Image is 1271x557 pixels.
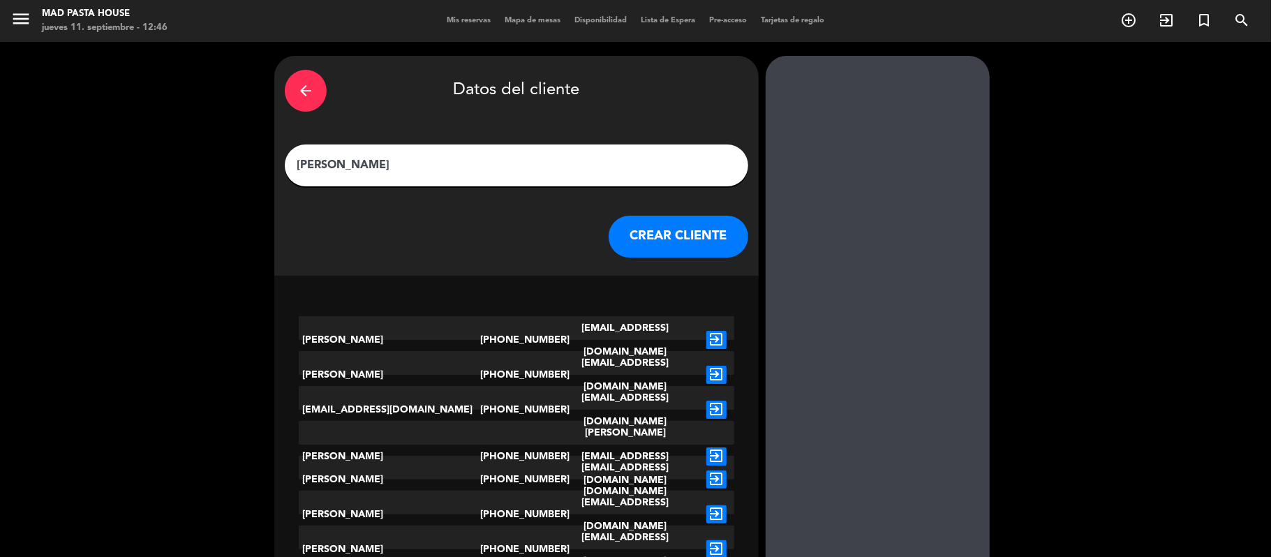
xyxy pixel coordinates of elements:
[480,316,553,364] div: [PHONE_NUMBER]
[1196,12,1212,29] i: turned_in_not
[440,17,498,24] span: Mis reservas
[553,316,698,364] div: [EMAIL_ADDRESS][DOMAIN_NAME]
[480,386,553,433] div: [PHONE_NUMBER]
[1158,12,1175,29] i: exit_to_app
[553,421,698,492] div: [PERSON_NAME][EMAIL_ADDRESS][DOMAIN_NAME]
[706,447,727,466] i: exit_to_app
[702,17,754,24] span: Pre-acceso
[553,386,698,433] div: [EMAIL_ADDRESS][DOMAIN_NAME]
[609,216,748,258] button: CREAR CLIENTE
[480,491,553,538] div: [PHONE_NUMBER]
[299,456,480,503] div: [PERSON_NAME]
[553,491,698,538] div: [EMAIL_ADDRESS][DOMAIN_NAME]
[706,366,727,384] i: exit_to_app
[299,351,480,399] div: [PERSON_NAME]
[299,386,480,433] div: [EMAIL_ADDRESS][DOMAIN_NAME]
[706,401,727,419] i: exit_to_app
[706,470,727,489] i: exit_to_app
[480,351,553,399] div: [PHONE_NUMBER]
[297,82,314,99] i: arrow_back
[567,17,634,24] span: Disponibilidad
[42,21,168,35] div: jueves 11. septiembre - 12:46
[553,456,698,503] div: [EMAIL_ADDRESS][DOMAIN_NAME]
[706,505,727,523] i: exit_to_app
[10,8,31,29] i: menu
[1120,12,1137,29] i: add_circle_outline
[299,316,480,364] div: [PERSON_NAME]
[285,66,748,115] div: Datos del cliente
[480,421,553,492] div: [PHONE_NUMBER]
[1233,12,1250,29] i: search
[42,7,168,21] div: Mad Pasta House
[706,331,727,349] i: exit_to_app
[634,17,702,24] span: Lista de Espera
[299,421,480,492] div: [PERSON_NAME]
[299,491,480,538] div: [PERSON_NAME]
[10,8,31,34] button: menu
[480,456,553,503] div: [PHONE_NUMBER]
[498,17,567,24] span: Mapa de mesas
[553,351,698,399] div: [EMAIL_ADDRESS][DOMAIN_NAME]
[295,156,738,175] input: Escriba nombre, correo electrónico o número de teléfono...
[754,17,831,24] span: Tarjetas de regalo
